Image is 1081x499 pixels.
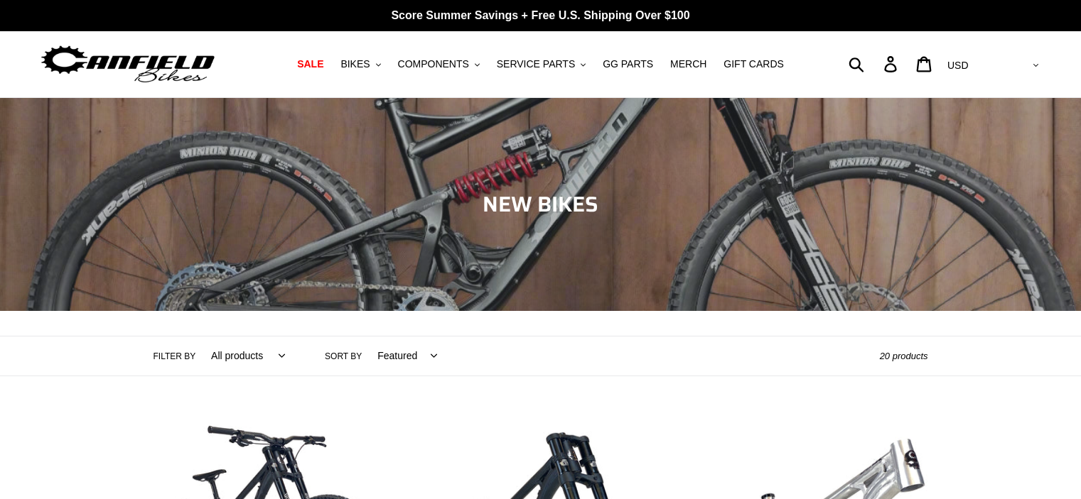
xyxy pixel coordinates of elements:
img: Canfield Bikes [39,42,217,87]
span: BIKES [340,58,370,70]
span: GIFT CARDS [724,58,784,70]
button: COMPONENTS [391,55,487,74]
button: SERVICE PARTS [490,55,593,74]
label: Sort by [325,350,362,363]
span: SALE [297,58,323,70]
button: BIKES [333,55,387,74]
label: Filter by [154,350,196,363]
span: COMPONENTS [398,58,469,70]
span: MERCH [670,58,706,70]
a: GIFT CARDS [716,55,791,74]
input: Search [856,48,893,79]
span: SERVICE PARTS [497,58,575,70]
span: 20 products [880,351,928,361]
a: SALE [290,55,330,74]
span: GG PARTS [603,58,653,70]
span: NEW BIKES [483,187,598,221]
a: MERCH [663,55,714,74]
a: GG PARTS [596,55,660,74]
